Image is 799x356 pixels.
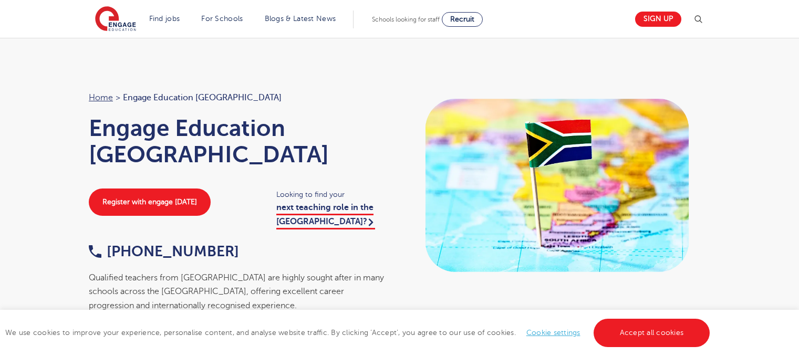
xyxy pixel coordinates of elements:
img: Engage Education [95,6,136,33]
a: [PHONE_NUMBER] [89,243,239,259]
a: Recruit [442,12,483,27]
nav: breadcrumb [89,91,389,104]
span: > [116,93,120,102]
a: Home [89,93,113,102]
span: Schools looking for staff [372,16,440,23]
span: We use cookies to improve your experience, personalise content, and analyse website traffic. By c... [5,329,712,337]
span: Engage Education [GEOGRAPHIC_DATA] [123,91,282,104]
a: For Schools [201,15,243,23]
a: Sign up [635,12,681,27]
a: Cookie settings [526,329,580,337]
h1: Engage Education [GEOGRAPHIC_DATA] [89,115,389,167]
a: Register with engage [DATE] [89,189,211,216]
a: next teaching role in the [GEOGRAPHIC_DATA]? [276,203,375,229]
span: Recruit [450,15,474,23]
div: Qualified teachers from [GEOGRAPHIC_DATA] are highly sought after in many schools across the [GEO... [89,271,389,312]
a: Blogs & Latest News [265,15,336,23]
a: Accept all cookies [594,319,710,347]
a: Find jobs [149,15,180,23]
span: Looking to find your [276,189,389,201]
